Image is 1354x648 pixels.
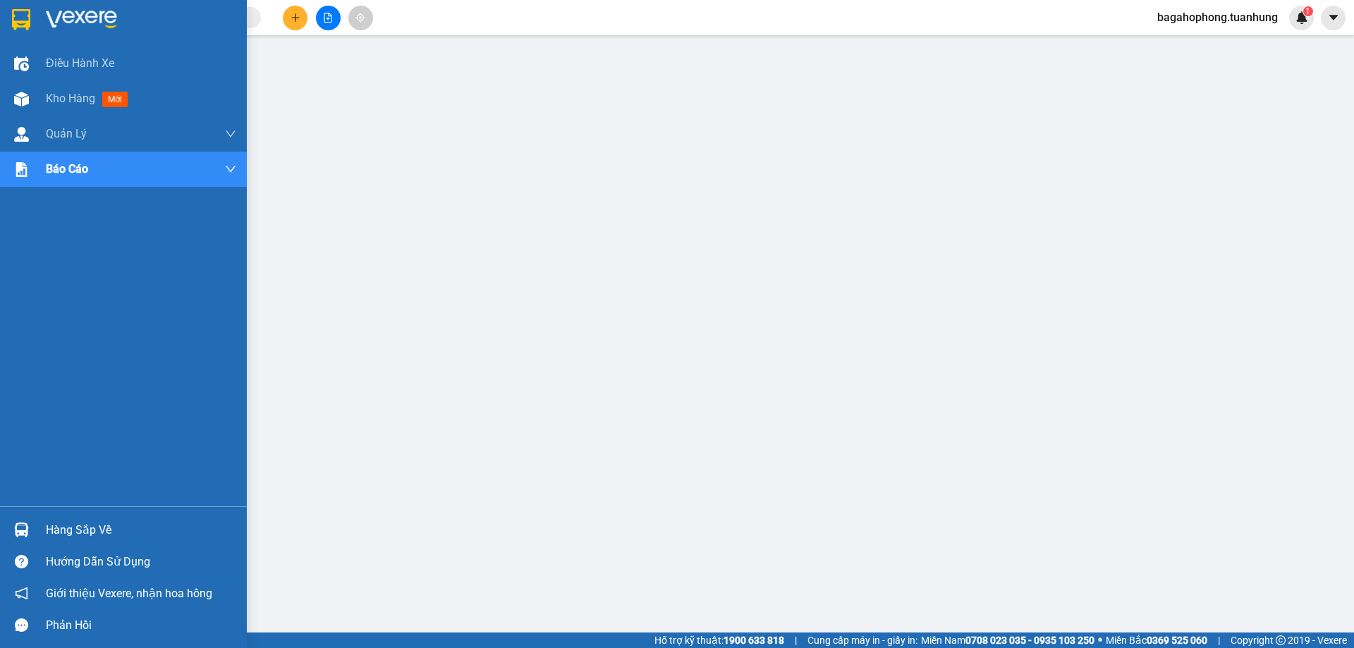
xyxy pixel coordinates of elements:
img: logo-vxr [12,9,30,30]
span: Quản Lý [46,125,87,142]
button: caret-down [1321,6,1346,30]
span: Giới thiệu Vexere, nhận hoa hồng [46,585,212,602]
span: aim [355,13,365,23]
button: plus [283,6,307,30]
span: Cung cấp máy in - giấy in: [807,632,917,648]
img: warehouse-icon [14,92,29,106]
div: Hàng sắp về [46,520,236,541]
span: Kho hàng [46,92,95,105]
span: message [15,618,28,632]
div: Hướng dẫn sử dụng [46,551,236,573]
div: Phản hồi [46,615,236,636]
span: caret-down [1327,11,1340,24]
span: ⚪️ [1098,637,1102,643]
span: question-circle [15,555,28,568]
span: Điều hành xe [46,54,114,72]
img: icon-new-feature [1295,11,1308,24]
span: | [1218,632,1220,648]
span: bagahophong.tuanhung [1146,8,1289,26]
span: plus [291,13,300,23]
img: warehouse-icon [14,522,29,537]
span: file-add [323,13,333,23]
span: copyright [1276,635,1286,645]
strong: 0708 023 035 - 0935 103 250 [965,635,1094,646]
img: warehouse-icon [14,127,29,142]
span: Hỗ trợ kỹ thuật: [654,632,784,648]
span: notification [15,587,28,600]
span: Miền Nam [921,632,1094,648]
strong: 1900 633 818 [724,635,784,646]
strong: 0369 525 060 [1147,635,1207,646]
span: down [225,128,236,140]
button: file-add [316,6,341,30]
img: solution-icon [14,162,29,177]
span: Báo cáo [46,160,88,178]
span: | [795,632,797,648]
img: warehouse-icon [14,56,29,71]
span: 1 [1305,6,1310,16]
sup: 1 [1303,6,1313,16]
span: mới [102,92,128,107]
span: down [225,164,236,175]
span: Miền Bắc [1106,632,1207,648]
button: aim [348,6,373,30]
